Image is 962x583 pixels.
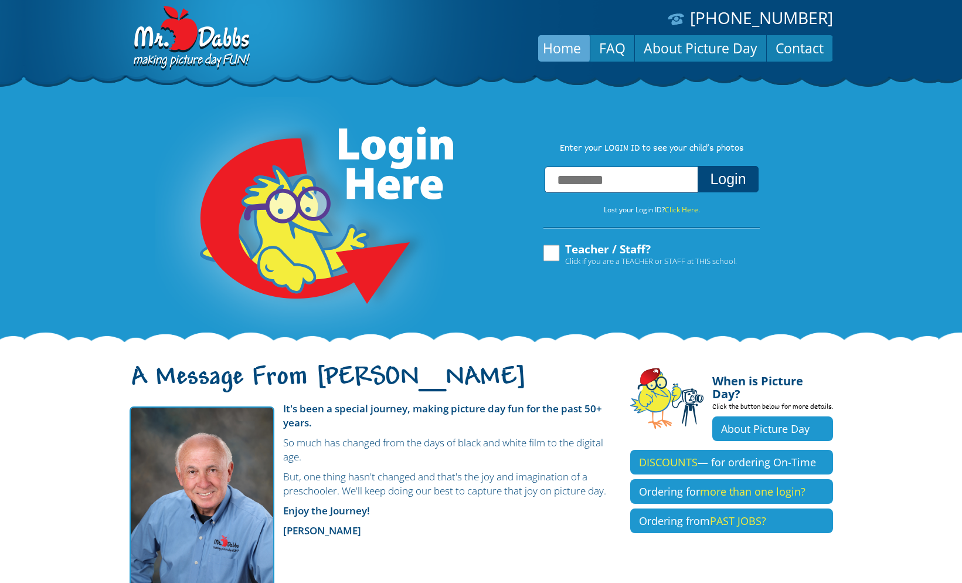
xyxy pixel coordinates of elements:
p: But, one thing hasn't changed and that's the joy and imagination of a preschooler. We'll keep doi... [130,470,613,498]
a: Ordering fromPAST JOBS? [630,509,833,533]
span: PAST JOBS? [710,514,766,528]
span: DISCOUNTS [639,455,698,469]
a: Ordering formore than one login? [630,479,833,504]
a: [PHONE_NUMBER] [690,6,833,29]
label: Teacher / Staff? [542,243,737,266]
h4: When is Picture Day? [712,368,833,401]
p: Lost your Login ID? [532,204,772,216]
a: About Picture Day [712,416,833,441]
h1: A Message From [PERSON_NAME] [130,372,613,397]
strong: [PERSON_NAME] [283,524,361,537]
strong: Enjoy the Journey! [283,504,370,517]
a: Home [534,34,590,62]
a: DISCOUNTS— for ordering On-Time [630,450,833,474]
p: So much has changed from the days of black and white film to the digital age. [130,436,613,464]
a: About Picture Day [635,34,766,62]
span: more than one login? [700,484,805,499]
a: Click Here. [665,205,700,215]
button: Login [698,166,758,192]
a: FAQ [590,34,634,62]
a: Contact [767,34,832,62]
img: Login Here [155,97,455,343]
span: Click if you are a TEACHER or STAFF at THIS school. [565,255,737,267]
p: Click the button below for more details. [712,401,833,416]
p: Enter your LOGIN ID to see your child’s photos [532,143,772,155]
strong: It's been a special journey, making picture day fun for the past 50+ years. [283,402,602,429]
img: Dabbs Company [130,6,251,72]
